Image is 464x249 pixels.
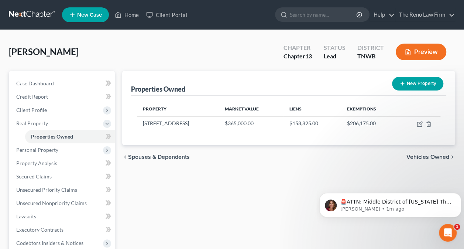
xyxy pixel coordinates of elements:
[283,102,341,116] th: Liens
[395,8,455,21] a: The Reno Law Firm
[9,46,79,57] span: [PERSON_NAME]
[16,120,48,126] span: Real Property
[10,183,115,197] a: Unsecured Priority Claims
[370,8,395,21] a: Help
[10,223,115,236] a: Executory Contracts
[219,116,283,130] td: $365,000.00
[324,44,346,52] div: Status
[16,173,52,180] span: Secured Claims
[142,8,190,21] a: Client Portal
[122,154,190,160] button: chevron_left Spouses & Dependents
[77,12,102,18] span: New Case
[128,154,190,160] span: Spouses & Dependents
[25,130,115,143] a: Properties Owned
[10,197,115,210] a: Unsecured Nonpriority Claims
[341,102,399,116] th: Exemptions
[16,240,83,246] span: Codebtors Insiders & Notices
[219,102,283,116] th: Market Value
[16,226,63,233] span: Executory Contracts
[31,133,73,140] span: Properties Owned
[16,107,47,113] span: Client Profile
[305,52,312,59] span: 13
[10,170,115,183] a: Secured Claims
[283,44,312,52] div: Chapter
[396,44,446,60] button: Preview
[16,93,48,100] span: Credit Report
[439,224,457,242] iframe: Intercom live chat
[10,210,115,223] a: Lawsuits
[137,116,219,130] td: [STREET_ADDRESS]
[137,102,219,116] th: Property
[324,52,346,61] div: Lead
[16,187,77,193] span: Unsecured Priority Claims
[357,52,384,61] div: TNWB
[406,154,455,160] button: Vehicles Owned chevron_right
[122,154,128,160] i: chevron_left
[16,80,54,86] span: Case Dashboard
[392,77,443,91] button: New Property
[283,52,312,61] div: Chapter
[10,157,115,170] a: Property Analysis
[357,44,384,52] div: District
[16,213,36,219] span: Lawsuits
[131,85,185,93] div: Properties Owned
[283,116,341,130] td: $158,825.00
[341,116,399,130] td: $206,175.00
[16,160,57,166] span: Property Analysis
[449,154,455,160] i: chevron_right
[10,90,115,103] a: Credit Report
[111,8,142,21] a: Home
[16,200,87,206] span: Unsecured Nonpriority Claims
[16,147,58,153] span: Personal Property
[406,154,449,160] span: Vehicles Owned
[454,224,460,230] span: 1
[316,177,464,229] iframe: Intercom notifications message
[10,77,115,90] a: Case Dashboard
[290,8,357,21] input: Search by name...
